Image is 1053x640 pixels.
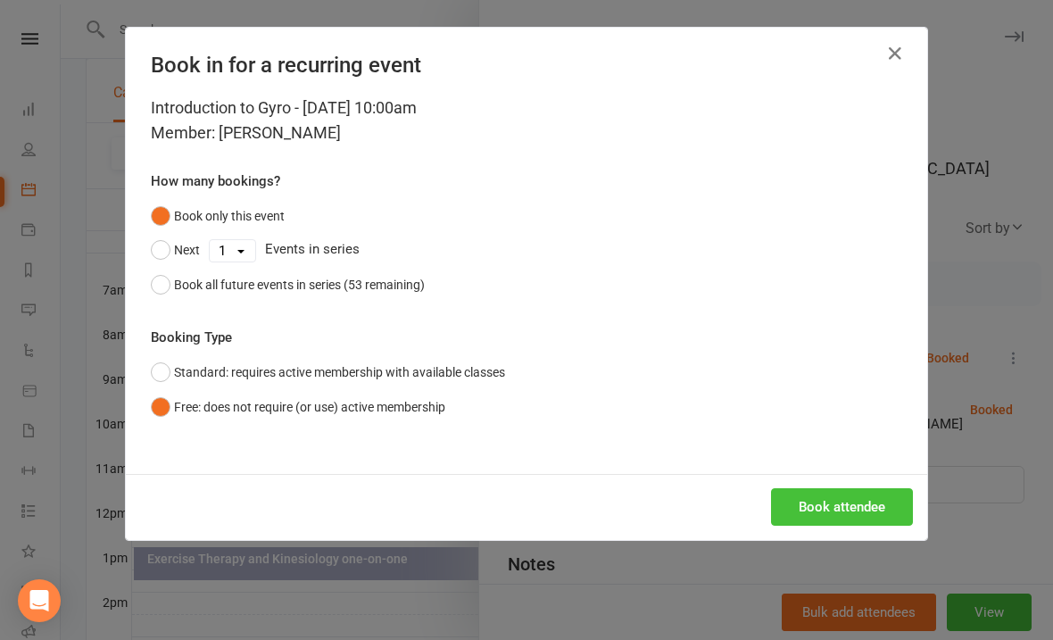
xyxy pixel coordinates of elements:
[151,233,200,267] button: Next
[151,327,232,348] label: Booking Type
[174,275,425,295] div: Book all future events in series (53 remaining)
[18,579,61,622] div: Open Intercom Messenger
[151,233,902,267] div: Events in series
[151,170,280,192] label: How many bookings?
[881,39,909,68] button: Close
[151,199,285,233] button: Book only this event
[151,390,445,424] button: Free: does not require (or use) active membership
[151,268,425,302] button: Book all future events in series (53 remaining)
[771,488,913,526] button: Book attendee
[151,53,902,78] h4: Book in for a recurring event
[151,355,505,389] button: Standard: requires active membership with available classes
[151,96,902,145] div: Introduction to Gyro - [DATE] 10:00am Member: [PERSON_NAME]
